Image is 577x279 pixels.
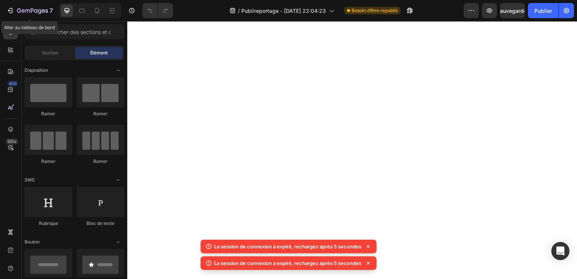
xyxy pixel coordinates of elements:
[352,7,398,14] span: Besoin d’être republié
[241,7,326,15] span: Publireportage - [DATE] 22:04:23
[534,7,552,15] font: Publier
[238,7,240,15] span: /
[25,239,40,245] span: Bouton
[214,243,361,250] p: La session de connexion a expiré, rechargez après 5 secondes
[25,110,72,117] div: Ramer
[25,24,124,39] input: Rechercher des sections et des éléments
[3,3,56,18] button: 7
[528,3,558,18] button: Publier
[497,8,529,14] span: Sauvegarder
[112,64,124,76] span: Basculer ouvert
[25,67,48,74] span: Disposition
[77,110,124,117] div: Ramer
[25,220,72,227] div: Rubrique
[90,50,108,56] span: Élément
[142,3,173,18] div: Annuler/Rétablir
[551,242,569,260] div: Ouvrez Intercom Messenger
[25,177,35,183] span: SMS
[112,236,124,248] span: Basculer ouvert
[112,174,124,186] span: Basculer ouvert
[127,21,577,279] iframe: Design area
[7,81,18,87] div: 450
[500,3,525,18] button: Sauvegarder
[49,6,53,15] p: 7
[77,220,124,227] div: Bloc de texte
[42,50,58,56] span: Section
[214,259,361,267] p: La session de connexion a expiré, rechargez après 5 secondes
[6,138,18,144] div: Bêta
[25,158,72,165] div: Ramer
[77,158,124,165] div: Ramer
